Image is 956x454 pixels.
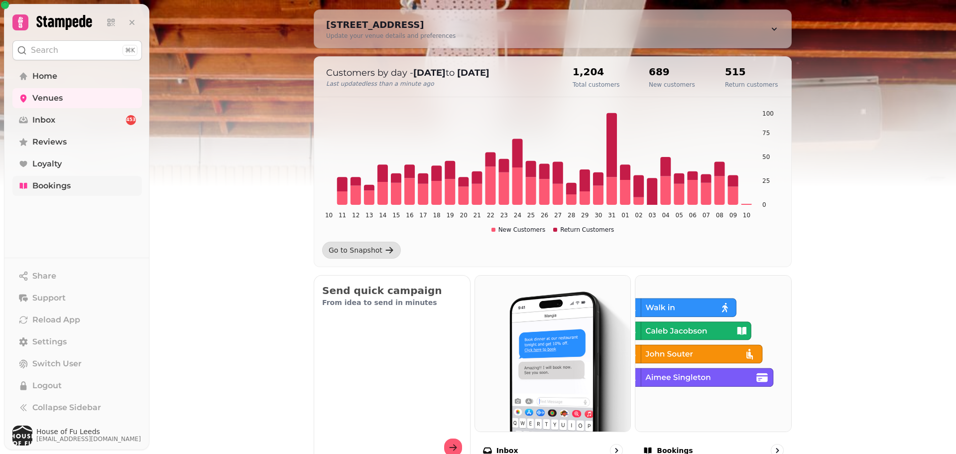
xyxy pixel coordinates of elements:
[326,18,456,32] div: [STREET_ADDRESS]
[32,380,62,392] span: Logout
[457,67,489,78] strong: [DATE]
[12,40,142,60] button: Search⌘K
[475,276,631,432] img: Inbox
[725,81,778,89] p: Return customers
[446,212,454,219] tspan: 19
[554,212,562,219] tspan: 27
[608,212,615,219] tspan: 31
[635,212,642,219] tspan: 02
[12,110,142,130] a: Inbox453
[32,336,67,348] span: Settings
[32,158,62,170] span: Loyalty
[32,114,55,126] span: Inbox
[541,212,548,219] tspan: 26
[325,212,333,219] tspan: 10
[12,176,142,196] a: Bookings
[12,310,142,330] button: Reload App
[12,426,142,446] button: User avatarHouse of Fu Leeds[EMAIL_ADDRESS][DOMAIN_NAME]
[32,292,66,304] span: Support
[433,212,440,219] tspan: 18
[32,270,56,282] span: Share
[379,212,386,219] tspan: 14
[743,212,750,219] tspan: 10
[568,212,575,219] tspan: 28
[329,245,382,255] div: Go to Snapshot
[474,212,481,219] tspan: 21
[32,314,80,326] span: Reload App
[12,132,142,152] a: Reviews
[31,44,58,56] p: Search
[36,428,141,435] span: House of Fu Leeds
[703,212,710,219] tspan: 07
[487,212,494,219] tspan: 22
[322,298,462,307] p: From idea to send in minutes
[725,65,778,79] h2: 515
[326,66,553,80] p: Customers by day - to
[491,226,546,234] div: New Customers
[12,354,142,374] button: Switch User
[762,130,770,137] tspan: 75
[392,212,400,219] tspan: 15
[573,65,620,79] h2: 1,204
[500,212,508,219] tspan: 23
[581,212,589,219] tspan: 29
[322,284,462,298] h2: Send quick campaign
[514,212,521,219] tspan: 24
[12,66,142,86] a: Home
[339,212,346,219] tspan: 11
[32,402,101,414] span: Collapse Sidebar
[762,153,770,160] tspan: 50
[365,212,373,219] tspan: 13
[573,81,620,89] p: Total customers
[126,117,136,124] span: 453
[649,81,695,89] p: New customers
[762,177,770,184] tspan: 25
[32,136,67,148] span: Reviews
[460,212,468,219] tspan: 20
[32,358,82,370] span: Switch User
[322,242,401,259] a: Go to Snapshot
[352,212,359,219] tspan: 12
[635,276,791,432] img: Bookings
[36,435,141,443] span: [EMAIL_ADDRESS][DOMAIN_NAME]
[326,32,456,40] div: Update your venue details and preferences
[662,212,669,219] tspan: 04
[12,426,32,446] img: User avatar
[406,212,413,219] tspan: 16
[621,212,629,219] tspan: 01
[595,212,602,219] tspan: 30
[12,288,142,308] button: Support
[32,70,57,82] span: Home
[419,212,427,219] tspan: 17
[716,212,723,219] tspan: 08
[122,45,137,56] div: ⌘K
[12,332,142,352] a: Settings
[12,266,142,286] button: Share
[762,201,766,208] tspan: 0
[12,398,142,418] button: Collapse Sidebar
[326,80,553,88] p: Last updated less than a minute ago
[762,110,774,117] tspan: 100
[12,376,142,396] button: Logout
[32,92,63,104] span: Venues
[413,67,446,78] strong: [DATE]
[12,154,142,174] a: Loyalty
[689,212,697,219] tspan: 06
[648,212,656,219] tspan: 03
[527,212,535,219] tspan: 25
[32,180,71,192] span: Bookings
[649,65,695,79] h2: 689
[729,212,737,219] tspan: 09
[12,88,142,108] a: Venues
[553,226,614,234] div: Return Customers
[676,212,683,219] tspan: 05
